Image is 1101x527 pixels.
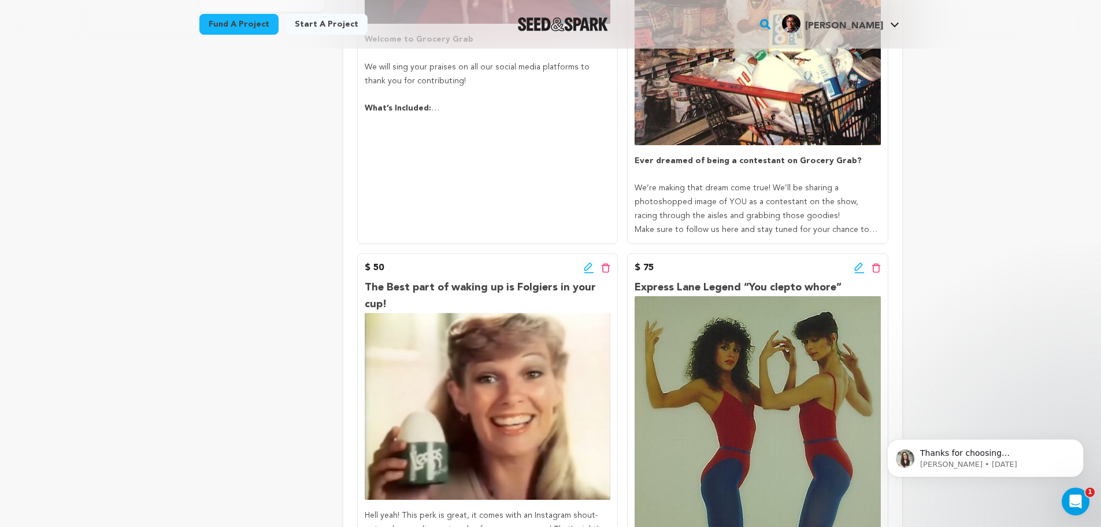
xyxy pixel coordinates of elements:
[199,14,279,35] a: Fund a project
[635,261,654,275] p: $ 75
[782,14,800,33] img: 13582093_10154057654319300_5480884464415587333_o.jpg
[365,261,384,275] p: $ 50
[518,17,609,31] img: Seed&Spark Logo Dark Mode
[635,223,880,237] p: Make sure to follow us here and stay tuned for your chance to see yourself in action as a contest...
[365,61,610,89] p: We will sing your praises on all our social media platforms to thank you for contributing!
[780,12,902,33] a: Alejandro E.'s Profile
[365,279,610,313] p: The Best part of waking up is Folgiers in your cup!
[1062,488,1089,515] iframe: Intercom live chat
[782,14,883,33] div: Alejandro E.'s Profile
[365,104,440,112] strong: What’s Included:
[518,17,609,31] a: Seed&Spark Homepage
[780,12,902,36] span: Alejandro E.'s Profile
[286,14,368,35] a: Start a project
[805,21,883,31] span: [PERSON_NAME]
[635,279,880,296] p: Express Lane Legend “You clepto whore”
[1085,488,1095,497] span: 1
[870,415,1101,496] iframe: Intercom notifications message
[365,313,610,500] img: incentive
[635,157,862,165] strong: Ever dreamed of being a contestant on Grocery Grab?
[635,182,880,223] p: We’re making that dream come true! We’ll be sharing a photoshopped image of YOU as a contestant o...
